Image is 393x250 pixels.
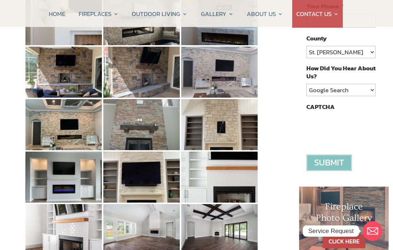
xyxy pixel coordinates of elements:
label: How Did You Hear About Us? [306,64,376,80]
img: 11 [103,99,180,150]
input: Submit [306,155,352,171]
img: 10 [25,99,102,150]
img: 8 [103,47,180,98]
img: 13 [25,152,102,203]
a: Email [363,221,382,241]
img: 7 [25,47,102,98]
label: County [306,34,327,42]
label: CAPTCHA [306,103,335,111]
img: 14 [103,152,180,203]
img: 15 [181,152,258,203]
h1: Fireplace Photo Gallery [314,201,374,227]
img: 9 [181,47,258,98]
img: 12 [181,99,258,150]
a: CLICK HERE [323,235,365,248]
